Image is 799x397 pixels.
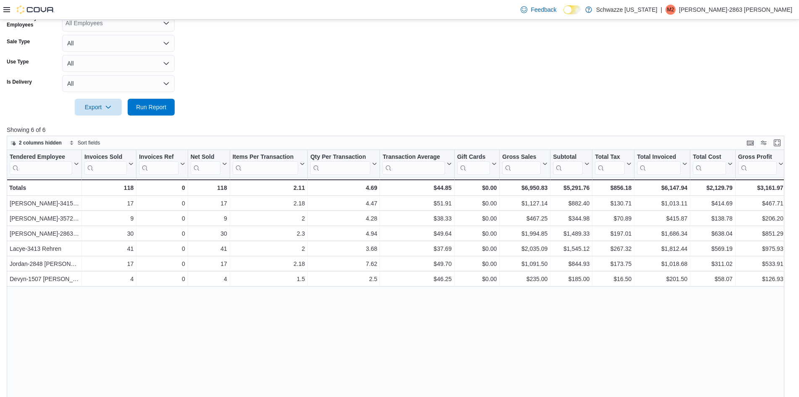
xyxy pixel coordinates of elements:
p: Schwazze [US_STATE] [596,5,658,15]
div: 4.47 [310,198,377,208]
div: Devyn-1507 [PERSON_NAME] [10,274,79,284]
div: $3,161.97 [738,183,783,193]
button: Qty Per Transaction [310,153,377,175]
div: 0 [139,259,185,269]
div: $2,129.79 [693,183,732,193]
div: $467.71 [738,198,783,208]
div: 0 [139,274,185,284]
div: Matthew-2863 Turner [665,5,676,15]
div: $533.91 [738,259,783,269]
div: 2 [233,213,305,223]
div: 0 [139,198,185,208]
div: $0.00 [457,229,497,239]
div: Items Per Transaction [233,153,299,175]
div: $49.64 [382,229,451,239]
div: 9 [191,213,227,223]
div: $844.93 [553,259,589,269]
div: Transaction Average [382,153,445,161]
div: 2.3 [233,229,305,239]
button: 2 columns hidden [7,138,65,148]
div: $569.19 [693,244,732,254]
div: $58.07 [693,274,732,284]
div: Total Invoiced [637,153,681,161]
div: Transaction Average [382,153,445,175]
div: $856.18 [595,183,631,193]
div: $0.00 [457,198,497,208]
div: $6,950.83 [502,183,548,193]
div: 0 [139,244,185,254]
span: Sort fields [78,139,100,146]
div: Jordan-2848 [PERSON_NAME] [10,259,79,269]
a: Feedback [517,1,560,18]
div: $1,091.50 [502,259,548,269]
div: $185.00 [553,274,589,284]
p: | [660,5,662,15]
div: 0 [139,183,185,193]
div: 2.11 [233,183,305,193]
button: Invoices Sold [84,153,134,175]
button: Subtotal [553,153,589,175]
div: 2.5 [310,274,377,284]
button: Run Report [128,99,175,116]
div: Gift Card Sales [457,153,490,175]
div: 4.94 [310,229,377,239]
div: 30 [191,229,227,239]
div: $1,994.85 [502,229,548,239]
button: Total Tax [595,153,631,175]
div: 2.18 [233,259,305,269]
div: $201.50 [637,274,687,284]
button: Gross Profit [738,153,783,175]
div: Subtotal [553,153,583,161]
div: $51.91 [382,198,451,208]
button: Gift Cards [457,153,497,175]
div: $975.93 [738,244,783,254]
div: $0.00 [457,259,497,269]
div: Items Per Transaction [233,153,299,161]
div: $1,018.68 [637,259,687,269]
button: All [62,55,175,72]
div: $37.69 [382,244,451,254]
div: 4 [84,274,134,284]
div: Net Sold [191,153,220,161]
button: Total Cost [693,153,732,175]
label: Sale Type [7,38,30,45]
div: 1.5 [233,274,305,284]
div: $344.98 [553,213,589,223]
div: 4 [191,274,227,284]
div: [PERSON_NAME]-3572 [PERSON_NAME] [10,213,79,223]
div: $138.78 [693,213,732,223]
div: Total Cost [693,153,726,175]
div: 4.69 [310,183,377,193]
div: $1,127.14 [502,198,548,208]
button: All [62,35,175,52]
div: Lacye-3413 Rehren [10,244,79,254]
div: Gross Profit [738,153,777,175]
div: 41 [84,244,134,254]
div: Invoices Ref [139,153,178,161]
div: Totals [9,183,79,193]
button: Items Per Transaction [233,153,305,175]
img: Cova [17,5,55,14]
div: 4.28 [310,213,377,223]
p: [PERSON_NAME]-2863 [PERSON_NAME] [679,5,792,15]
button: Export [75,99,122,116]
div: $0.00 [457,213,497,223]
div: [PERSON_NAME]-2863 [PERSON_NAME] [10,229,79,239]
div: $882.40 [553,198,589,208]
div: 3.68 [310,244,377,254]
div: $414.69 [693,198,732,208]
div: Gross Sales [502,153,541,175]
div: $1,013.11 [637,198,687,208]
p: Showing 6 of 6 [7,126,792,134]
span: 2 columns hidden [19,139,62,146]
div: $130.71 [595,198,631,208]
div: Gross Profit [738,153,777,161]
div: 118 [84,183,134,193]
div: 0 [139,213,185,223]
button: Tendered Employee [10,153,79,175]
div: $6,147.94 [637,183,687,193]
button: Gross Sales [502,153,548,175]
button: Open list of options [163,20,170,26]
div: $851.29 [738,229,783,239]
div: $206.20 [738,213,783,223]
